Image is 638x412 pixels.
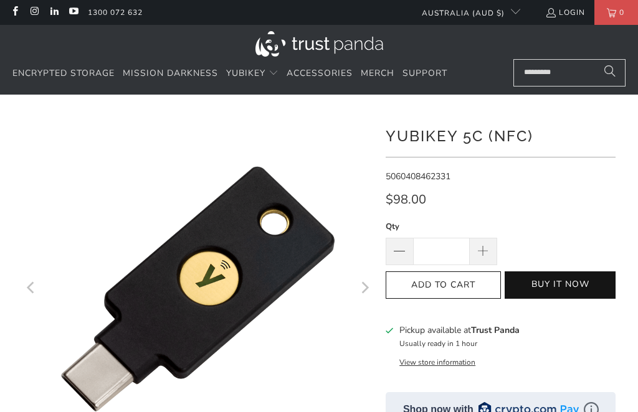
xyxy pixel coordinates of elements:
a: Login [545,6,585,19]
b: Trust Panda [471,324,520,336]
span: Support [402,67,447,79]
a: Trust Panda Australia on Facebook [9,7,20,17]
button: Buy it now [505,271,616,299]
span: Add to Cart [399,280,488,291]
label: Qty [386,220,497,233]
span: Encrypted Storage [12,67,115,79]
small: Usually ready in 1 hour [399,339,477,349]
span: Mission Darkness [123,67,218,79]
summary: YubiKey [226,59,279,88]
a: 1300 072 632 [88,6,143,19]
span: 5060408462331 [386,171,450,182]
nav: Translation missing: en.navigation.header.main_nav [12,59,447,88]
h1: YubiKey 5C (NFC) [386,123,616,147]
a: Support [402,59,447,88]
a: Trust Panda Australia on LinkedIn [49,7,59,17]
a: Accessories [287,59,353,88]
span: Accessories [287,67,353,79]
a: Encrypted Storage [12,59,115,88]
span: Merch [361,67,394,79]
input: Search... [513,59,626,87]
h3: Pickup available at [399,324,520,337]
button: View store information [399,357,475,367]
button: Add to Cart [386,271,501,299]
a: Merch [361,59,394,88]
span: YubiKey [226,67,265,79]
span: $98.00 [386,191,426,208]
a: Trust Panda Australia on YouTube [68,7,79,17]
a: Mission Darkness [123,59,218,88]
img: Trust Panda Australia [255,31,383,57]
a: Trust Panda Australia on Instagram [29,7,39,17]
button: Search [594,59,626,87]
